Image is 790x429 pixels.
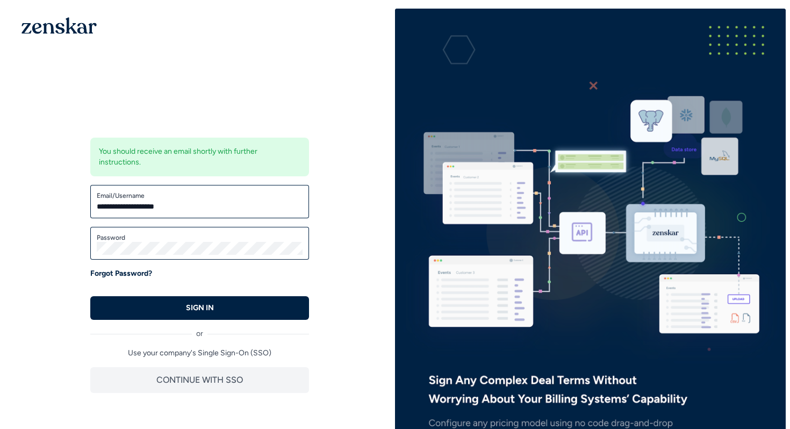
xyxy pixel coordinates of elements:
img: 1OGAJ2xQqyY4LXKgY66KYq0eOWRCkrZdAb3gUhuVAqdWPZE9SRJmCz+oDMSn4zDLXe31Ii730ItAGKgCKgCCgCikA4Av8PJUP... [21,17,97,34]
label: Password [97,233,303,242]
div: You should receive an email shortly with further instructions. [90,138,309,176]
p: SIGN IN [186,303,214,313]
a: Forgot Password? [90,268,152,279]
p: Use your company's Single Sign-On (SSO) [90,348,309,359]
div: or [90,320,309,339]
label: Email/Username [97,191,303,200]
button: CONTINUE WITH SSO [90,367,309,393]
button: SIGN IN [90,296,309,320]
